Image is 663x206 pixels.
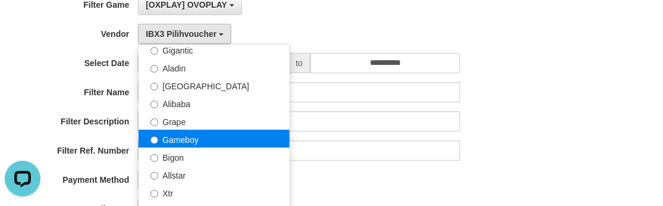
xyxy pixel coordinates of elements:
[5,5,40,40] button: Open LiveChat chat widget
[150,136,158,144] input: Gameboy
[150,154,158,162] input: Bigon
[139,94,290,112] label: Alibaba
[150,190,158,198] input: Xtr
[150,65,158,73] input: Aladin
[138,24,231,44] button: IBX3 Pilihvoucher
[150,101,158,108] input: Alibaba
[150,172,158,180] input: Allstar
[150,118,158,126] input: Grape
[139,76,290,94] label: [GEOGRAPHIC_DATA]
[139,183,290,201] label: Xtr
[146,29,216,39] span: IBX3 Pilihvoucher
[139,148,290,166] label: Bigon
[150,47,158,55] input: Gigantic
[150,83,158,90] input: [GEOGRAPHIC_DATA]
[139,40,290,58] label: Gigantic
[139,58,290,76] label: Aladin
[139,166,290,183] label: Allstar
[139,130,290,148] label: Gameboy
[139,112,290,130] label: Grape
[288,53,310,73] span: to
